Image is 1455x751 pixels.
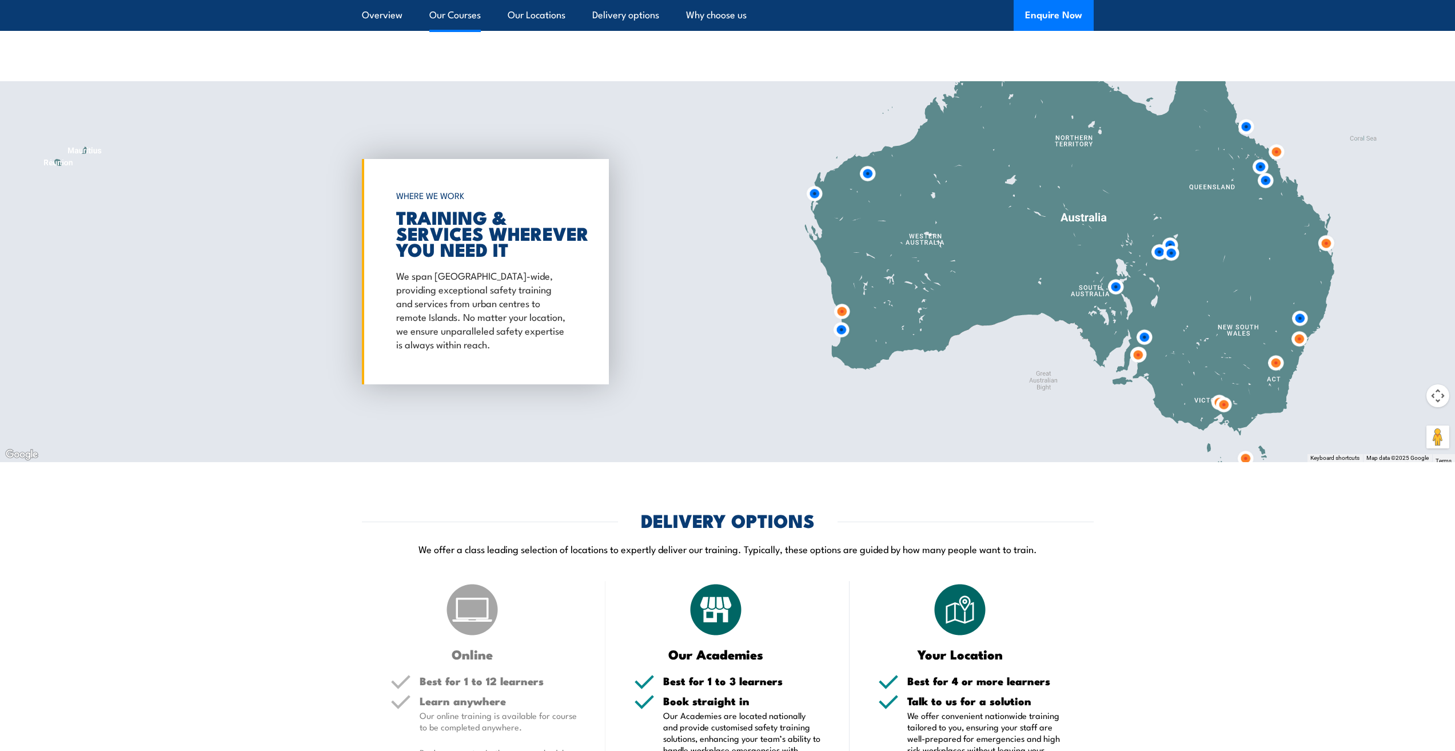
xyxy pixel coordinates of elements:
[878,647,1042,661] h3: Your Location
[641,512,815,528] h2: DELIVERY OPTIONS
[396,185,569,206] h6: WHERE WE WORK
[1366,455,1429,461] span: Map data ©2025 Google
[1426,384,1449,407] button: Map camera controls
[420,675,577,686] h5: Best for 1 to 12 learners
[663,696,821,706] h5: Book straight in
[396,209,569,257] h2: TRAINING & SERVICES WHEREVER YOU NEED IT
[390,647,555,661] h3: Online
[3,447,41,462] img: Google
[907,696,1065,706] h5: Talk to us for a solution
[420,710,577,733] p: Our online training is available for course to be completed anywhere.
[362,542,1094,555] p: We offer a class leading selection of locations to expertly deliver our training. Typically, thes...
[3,447,41,462] a: Open this area in Google Maps (opens a new window)
[634,647,798,661] h3: Our Academies
[1436,458,1452,464] a: Terms
[663,675,821,686] h5: Best for 1 to 3 learners
[1310,454,1360,462] button: Keyboard shortcuts
[396,268,569,351] p: We span [GEOGRAPHIC_DATA]-wide, providing exceptional safety training and services from urban cen...
[420,696,577,706] h5: Learn anywhere
[907,675,1065,686] h5: Best for 4 or more learners
[1426,426,1449,448] button: Drag Pegman onto the map to open Street View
